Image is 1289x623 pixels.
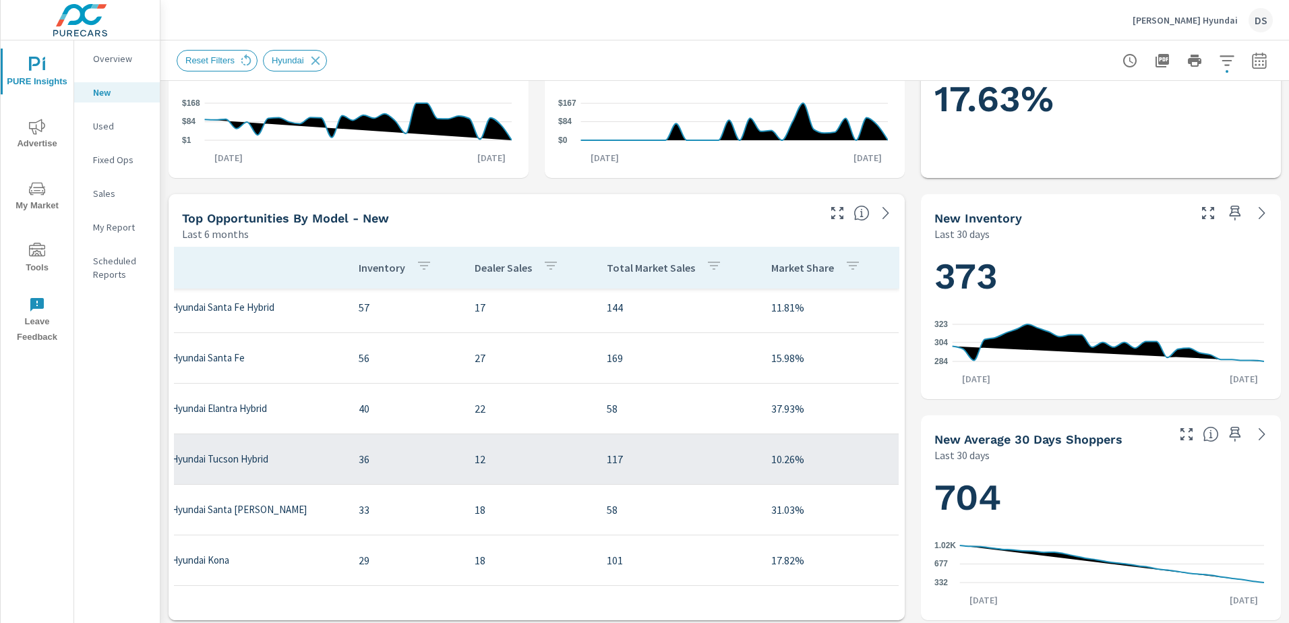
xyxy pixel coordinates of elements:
[182,136,191,145] text: $1
[74,217,160,237] div: My Report
[177,55,243,65] span: Reset Filters
[1213,47,1240,74] button: Apply Filters
[171,554,229,566] p: Hyundai Kona
[875,202,897,224] a: See more details in report
[1251,202,1273,224] a: See more details in report
[359,502,453,518] p: 33
[182,117,196,127] text: $84
[74,82,160,102] div: New
[5,243,69,276] span: Tools
[468,151,515,165] p: [DATE]
[771,299,889,316] p: 11.81%
[182,211,389,225] h5: Top Opportunities by Model - New
[934,541,956,550] text: 1.02K
[359,350,453,366] p: 56
[934,76,1267,122] h1: 17.63%
[934,447,990,463] p: Last 30 days
[607,261,695,274] p: Total Market Sales
[853,205,870,221] span: Find the biggest opportunities within your model lineup by seeing how each model is selling in yo...
[1133,14,1238,26] p: [PERSON_NAME] Hyundai
[1203,426,1219,442] span: A rolling 30 day total of daily Shoppers on the dealership website, averaged over the selected da...
[171,453,268,465] p: Hyundai Tucson Hybrid
[607,502,750,518] p: 58
[359,552,453,568] p: 29
[934,432,1122,446] h5: New Average 30 Days Shoppers
[93,220,149,234] p: My Report
[771,261,834,274] p: Market Share
[74,251,160,285] div: Scheduled Reports
[934,338,948,347] text: 304
[581,151,628,165] p: [DATE]
[359,299,453,316] p: 57
[934,578,948,587] text: 332
[607,552,750,568] p: 101
[74,183,160,204] div: Sales
[771,451,889,467] p: 10.26%
[771,350,889,366] p: 15.98%
[934,211,1022,225] h5: New Inventory
[93,254,149,281] p: Scheduled Reports
[1224,202,1246,224] span: Save this to your personalized report
[1149,47,1176,74] button: "Export Report to PDF"
[1249,8,1273,32] div: DS
[934,320,948,329] text: 323
[1181,47,1208,74] button: Print Report
[1220,593,1267,607] p: [DATE]
[607,299,750,316] p: 144
[771,552,889,568] p: 17.82%
[5,119,69,152] span: Advertise
[205,151,252,165] p: [DATE]
[359,400,453,417] p: 40
[607,400,750,417] p: 58
[359,261,405,274] p: Inventory
[93,119,149,133] p: Used
[475,502,585,518] p: 18
[171,352,245,364] p: Hyundai Santa Fe
[607,350,750,366] p: 169
[475,552,585,568] p: 18
[475,261,532,274] p: Dealer Sales
[1246,47,1273,74] button: Select Date Range
[5,297,69,345] span: Leave Feedback
[475,451,585,467] p: 12
[171,301,274,314] p: Hyundai Santa Fe Hybrid
[827,202,848,224] button: Make Fullscreen
[93,153,149,167] p: Fixed Ops
[93,187,149,200] p: Sales
[934,226,990,242] p: Last 30 days
[182,98,200,108] text: $168
[934,559,948,568] text: 677
[771,400,889,417] p: 37.93%
[182,226,249,242] p: Last 6 months
[771,502,889,518] p: 31.03%
[934,357,948,366] text: 284
[934,254,1267,299] h1: 373
[74,150,160,170] div: Fixed Ops
[264,55,312,65] span: Hyundai
[934,475,1267,521] h1: 704
[359,451,453,467] p: 36
[93,52,149,65] p: Overview
[475,299,585,316] p: 17
[844,151,891,165] p: [DATE]
[171,504,307,516] p: Hyundai Santa [PERSON_NAME]
[1220,372,1267,386] p: [DATE]
[1251,423,1273,445] a: See more details in report
[607,451,750,467] p: 117
[93,86,149,99] p: New
[960,593,1007,607] p: [DATE]
[74,49,160,69] div: Overview
[171,403,267,415] p: Hyundai Elantra Hybrid
[177,50,258,71] div: Reset Filters
[558,136,568,145] text: $0
[558,98,576,108] text: $167
[475,400,585,417] p: 22
[475,350,585,366] p: 27
[5,57,69,90] span: PURE Insights
[558,117,572,126] text: $84
[953,372,1000,386] p: [DATE]
[263,50,327,71] div: Hyundai
[5,181,69,214] span: My Market
[1,40,73,351] div: nav menu
[1176,423,1197,445] button: Make Fullscreen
